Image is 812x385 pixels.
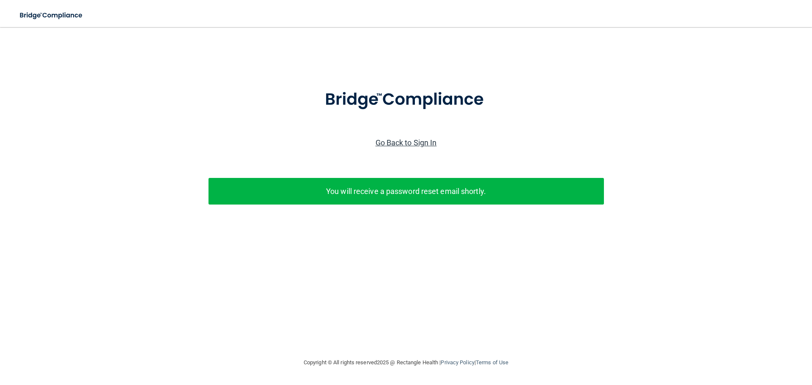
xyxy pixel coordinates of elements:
[215,184,598,198] p: You will receive a password reset email shortly.
[13,7,91,24] img: bridge_compliance_login_screen.278c3ca4.svg
[307,78,505,122] img: bridge_compliance_login_screen.278c3ca4.svg
[476,359,508,366] a: Terms of Use
[441,359,474,366] a: Privacy Policy
[376,138,437,147] a: Go Back to Sign In
[666,325,802,359] iframe: Drift Widget Chat Controller
[252,349,560,376] div: Copyright © All rights reserved 2025 @ Rectangle Health | |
